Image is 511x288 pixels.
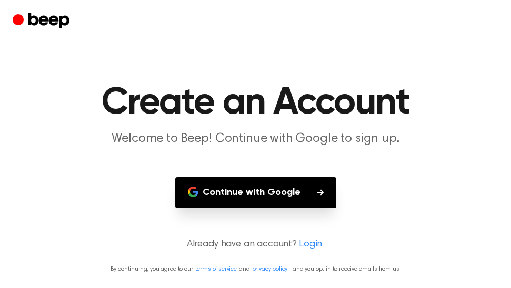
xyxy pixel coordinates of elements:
p: Already have an account? [13,238,498,252]
a: privacy policy [252,266,288,272]
a: Beep [13,11,72,32]
p: Welcome to Beep! Continue with Google to sign up. [54,130,458,148]
p: By continuing, you agree to our and , and you opt in to receive emails from us. [13,264,498,274]
h1: Create an Account [13,84,498,122]
a: Login [299,238,322,252]
a: terms of service [195,266,237,272]
button: Continue with Google [175,177,336,208]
